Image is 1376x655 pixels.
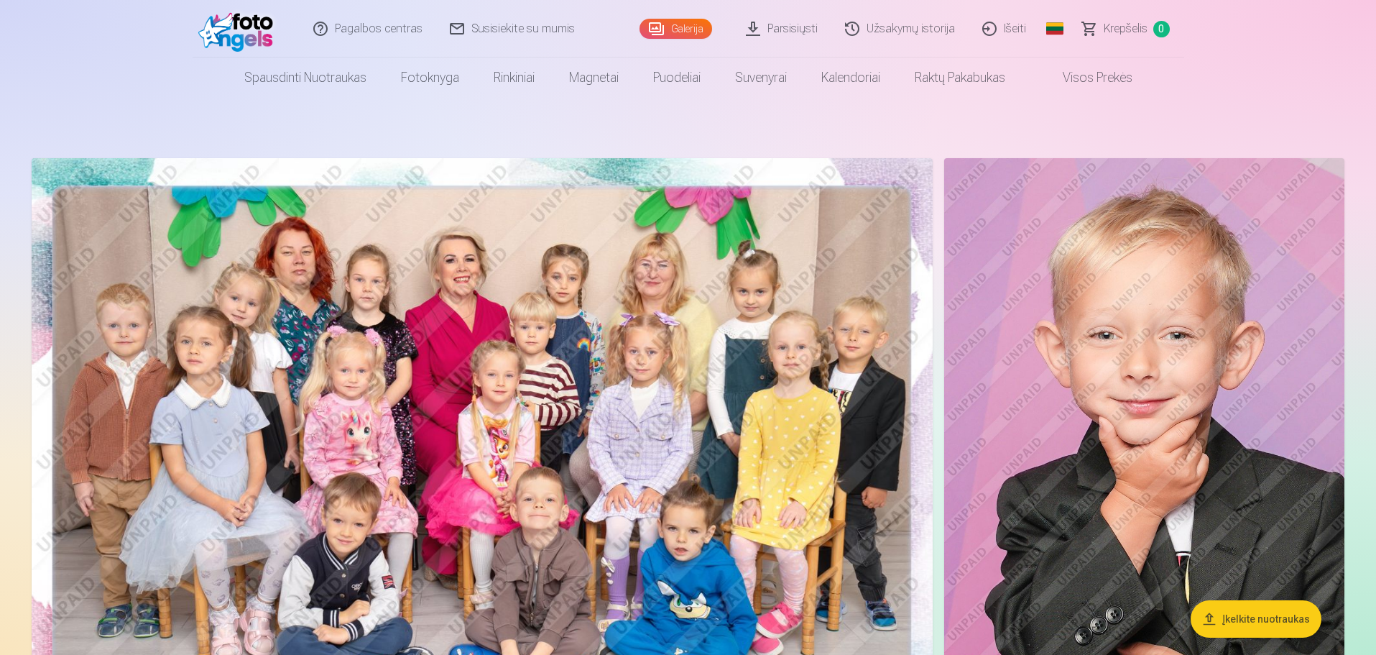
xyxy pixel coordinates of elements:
button: Įkelkite nuotraukas [1191,600,1321,638]
a: Puodeliai [636,58,718,98]
img: /fa2 [198,6,281,52]
span: 0 [1153,21,1170,37]
a: Galerija [639,19,712,39]
a: Raktų pakabukas [897,58,1022,98]
a: Kalendoriai [804,58,897,98]
a: Magnetai [552,58,636,98]
span: Krepšelis [1104,20,1148,37]
a: Spausdinti nuotraukas [227,58,384,98]
a: Rinkiniai [476,58,552,98]
a: Suvenyrai [718,58,804,98]
a: Fotoknyga [384,58,476,98]
a: Visos prekės [1022,58,1150,98]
